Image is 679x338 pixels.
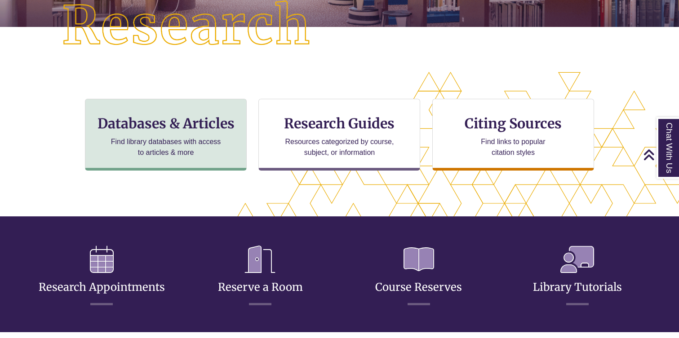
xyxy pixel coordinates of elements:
a: Back to Top [643,149,677,161]
a: Library Tutorials [533,259,622,294]
p: Resources categorized by course, subject, or information [281,136,398,158]
a: Reserve a Room [218,259,303,294]
a: Research Guides Resources categorized by course, subject, or information [258,99,420,171]
h3: Research Guides [266,115,413,132]
a: Databases & Articles Find library databases with access to articles & more [85,99,247,171]
p: Find library databases with access to articles & more [107,136,225,158]
h3: Databases & Articles [93,115,239,132]
a: Citing Sources Find links to popular citation styles [432,99,594,171]
a: Course Reserves [375,259,462,294]
a: Research Appointments [39,259,165,294]
h3: Citing Sources [458,115,568,132]
p: Find links to popular citation styles [469,136,557,158]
